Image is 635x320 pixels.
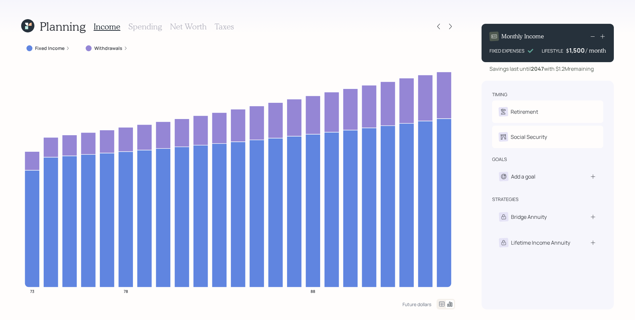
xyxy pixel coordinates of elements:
[586,47,606,54] h4: / month
[170,22,207,31] h3: Net Worth
[501,33,544,40] h4: Monthly Income
[402,301,431,307] div: Future dollars
[566,47,569,54] h4: $
[569,46,586,54] div: 1,500
[94,45,122,52] label: Withdrawals
[128,22,162,31] h3: Spending
[492,156,507,163] div: goals
[542,47,563,54] div: LIFESTYLE
[511,173,535,180] div: Add a goal
[94,22,120,31] h3: Income
[511,239,570,247] div: Lifetime Income Annuity
[40,19,86,33] h1: Planning
[311,288,315,294] tspan: 88
[511,108,538,116] div: Retirement
[511,133,547,141] div: Social Security
[489,65,594,73] div: Savings last until with $1.2M remaining
[30,288,34,294] tspan: 73
[35,45,64,52] label: Fixed Income
[215,22,234,31] h3: Taxes
[492,91,507,98] div: timing
[489,47,525,54] div: FIXED EXPENSES
[492,196,519,203] div: strategies
[124,288,128,294] tspan: 78
[531,65,544,72] b: 2047
[511,213,547,221] div: Bridge Annuity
